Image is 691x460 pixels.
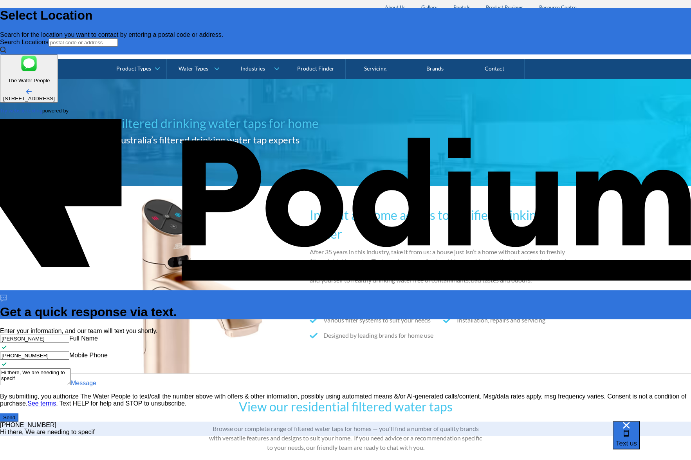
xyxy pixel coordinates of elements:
div: Send [3,415,15,420]
div: [STREET_ADDRESS] [3,96,55,101]
label: Message [71,380,96,386]
a: Open terms and conditions in a new window [27,400,56,407]
label: Mobile Phone [69,352,108,359]
span: powered by [42,108,69,114]
iframe: podium webchat widget bubble [613,421,691,460]
p: The Water People [3,78,55,83]
label: Full Name [69,335,98,342]
input: postal code or address [49,38,118,47]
